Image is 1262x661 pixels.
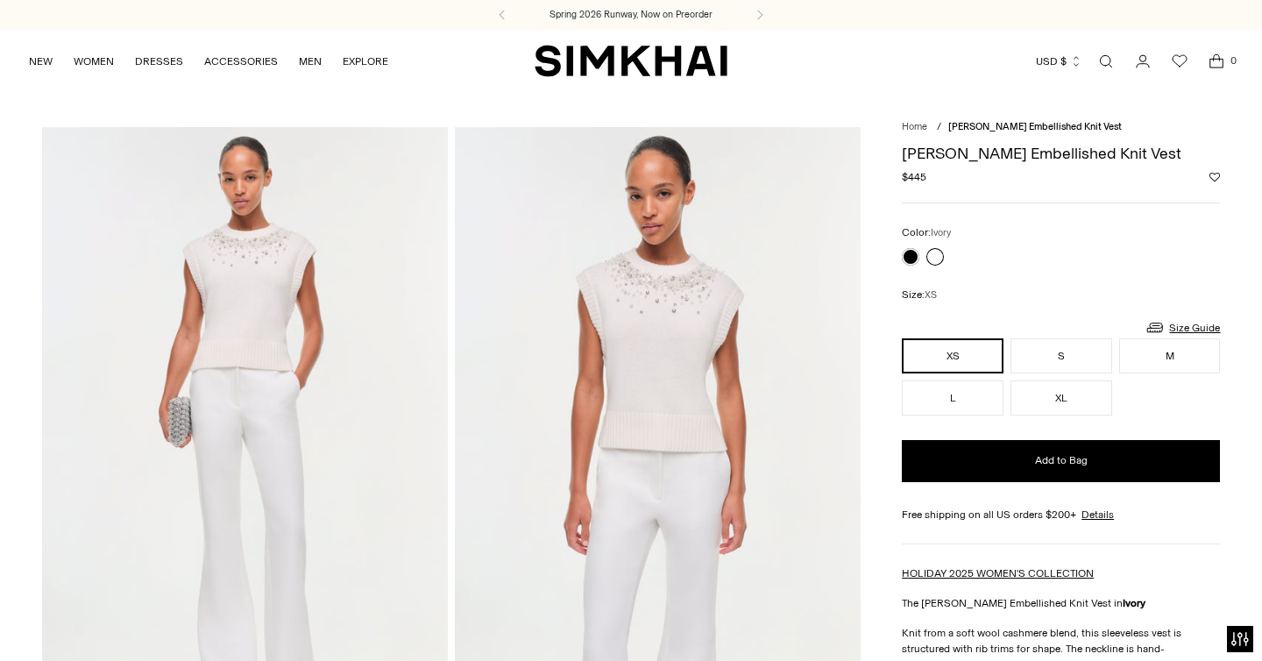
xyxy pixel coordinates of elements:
[1123,597,1145,609] strong: Ivory
[74,42,114,81] a: WOMEN
[902,567,1094,579] a: HOLIDAY 2025 WOMEN'S COLLECTION
[948,121,1122,132] span: [PERSON_NAME] Embellished Knit Vest
[1119,338,1221,373] button: M
[1036,42,1082,81] button: USD $
[204,42,278,81] a: ACCESSORIES
[1162,44,1197,79] a: Wishlist
[1010,380,1112,416] button: XL
[135,42,183,81] a: DRESSES
[902,169,926,185] span: $445
[1199,44,1234,79] a: Open cart modal
[925,289,937,301] span: XS
[1225,53,1241,68] span: 0
[902,287,937,303] label: Size:
[29,42,53,81] a: NEW
[902,338,1003,373] button: XS
[1081,507,1114,522] a: Details
[549,8,713,22] a: Spring 2026 Runway, Now on Preorder
[1010,338,1112,373] button: S
[14,594,176,647] iframe: Sign Up via Text for Offers
[902,120,1220,135] nav: breadcrumbs
[1145,316,1220,338] a: Size Guide
[299,42,322,81] a: MEN
[902,224,951,241] label: Color:
[1125,44,1160,79] a: Go to the account page
[937,120,941,135] div: /
[902,121,927,132] a: Home
[902,507,1220,522] div: Free shipping on all US orders $200+
[1209,172,1220,182] button: Add to Wishlist
[1035,453,1088,468] span: Add to Bag
[902,440,1220,482] button: Add to Bag
[931,227,951,238] span: Ivory
[343,42,388,81] a: EXPLORE
[902,595,1220,611] p: The [PERSON_NAME] Embellished Knit Vest in
[1088,44,1124,79] a: Open search modal
[902,146,1220,161] h1: [PERSON_NAME] Embellished Knit Vest
[535,44,727,78] a: SIMKHAI
[902,380,1003,416] button: L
